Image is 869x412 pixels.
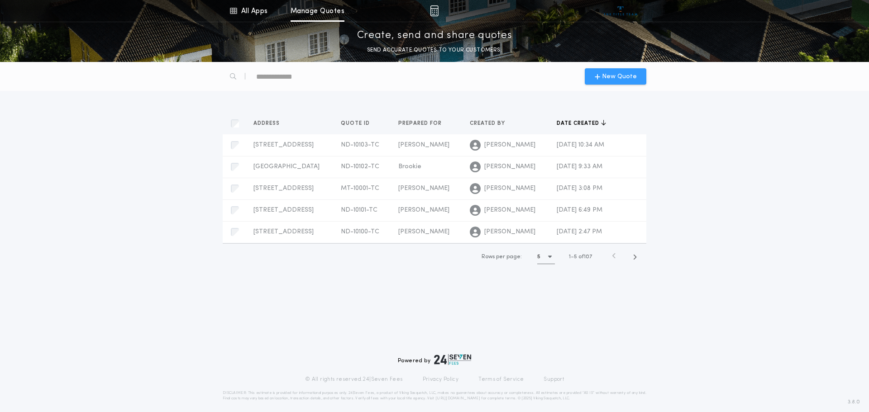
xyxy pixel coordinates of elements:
[423,376,459,383] a: Privacy Policy
[341,163,379,170] span: ND-10102-TC
[585,68,646,85] button: New Quote
[557,207,602,213] span: [DATE] 6:49 PM
[434,354,471,365] img: logo
[341,120,372,127] span: Quote ID
[574,254,577,260] span: 5
[544,376,564,383] a: Support
[557,163,602,170] span: [DATE] 9:33 AM
[578,253,592,261] span: of 107
[604,6,638,15] img: vs-icon
[357,28,512,43] p: Create, send and share quotes
[484,227,535,237] span: [PERSON_NAME]
[341,228,379,235] span: ND-10100-TC
[602,72,637,81] span: New Quote
[537,250,555,264] button: 5
[482,254,522,260] span: Rows per page:
[253,228,314,235] span: [STREET_ADDRESS]
[398,185,449,192] span: [PERSON_NAME]
[470,119,512,128] button: Created by
[484,206,535,215] span: [PERSON_NAME]
[398,207,449,213] span: [PERSON_NAME]
[341,142,379,148] span: ND-10103-TC
[557,142,604,148] span: [DATE] 10:34 AM
[557,119,606,128] button: Date created
[253,207,314,213] span: [STREET_ADDRESS]
[253,163,320,170] span: [GEOGRAPHIC_DATA]
[478,376,524,383] a: Terms of Service
[557,185,602,192] span: [DATE] 3:08 PM
[569,254,571,260] span: 1
[484,141,535,150] span: [PERSON_NAME]
[398,142,449,148] span: [PERSON_NAME]
[484,184,535,193] span: [PERSON_NAME]
[253,120,282,127] span: Address
[430,5,439,16] img: img
[305,376,403,383] p: © All rights reserved. 24|Seven Fees
[484,162,535,171] span: [PERSON_NAME]
[223,390,646,401] p: DISCLAIMER: This estimate is provided for informational purposes only. 24|Seven Fees, a product o...
[470,120,507,127] span: Created by
[398,354,471,365] div: Powered by
[367,46,502,55] p: SEND ACCURATE QUOTES TO YOUR CUSTOMERS.
[341,185,379,192] span: MT-10001-TC
[341,119,377,128] button: Quote ID
[341,207,377,213] span: ND-10101-TC
[557,120,601,127] span: Date created
[398,228,449,235] span: [PERSON_NAME]
[537,252,540,261] h1: 5
[435,397,480,400] a: [URL][DOMAIN_NAME]
[398,163,421,170] span: Brookie
[253,142,314,148] span: [STREET_ADDRESS]
[253,185,314,192] span: [STREET_ADDRESS]
[398,120,444,127] span: Prepared for
[848,398,860,406] span: 3.8.0
[557,228,602,235] span: [DATE] 2:47 PM
[253,119,286,128] button: Address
